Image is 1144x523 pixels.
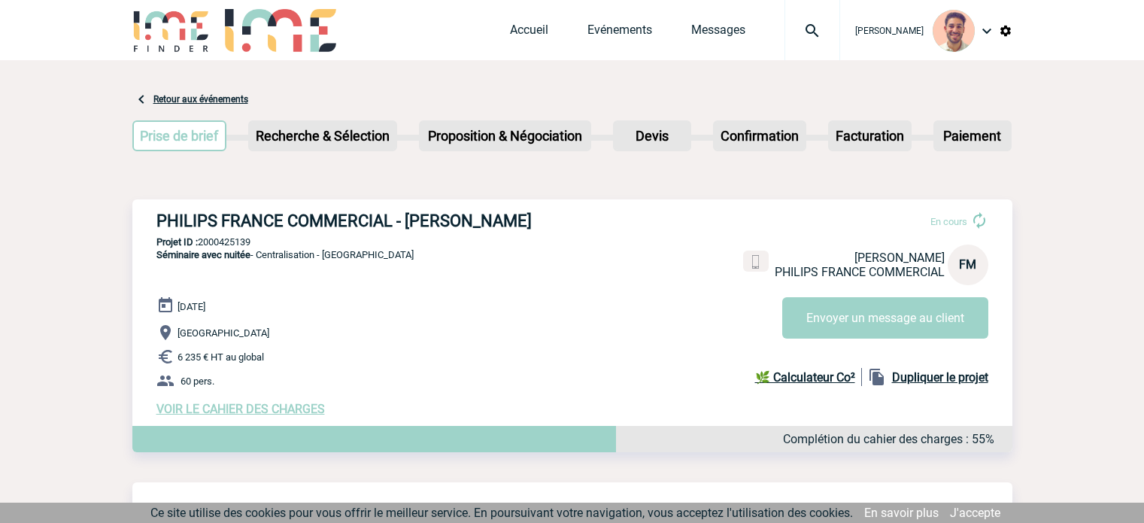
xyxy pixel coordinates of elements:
p: Facturation [830,122,910,150]
b: Dupliquer le projet [892,370,988,385]
a: 🌿 Calculateur Co² [755,368,862,386]
img: file_copy-black-24dp.png [868,368,886,386]
p: Prise de brief [134,122,226,150]
a: Retour aux événements [153,94,248,105]
span: En cours [930,216,967,227]
span: 6 235 € HT au global [178,351,264,363]
span: 60 pers. [181,376,214,387]
p: Paiement [935,122,1010,150]
img: portable.png [749,255,763,269]
span: PHILIPS FRANCE COMMERCIAL [775,265,945,279]
p: Devis [614,122,690,150]
p: 2000425139 [132,236,1012,248]
span: FM [959,257,976,272]
a: J'accepte [950,506,1000,520]
b: Projet ID : [156,236,198,248]
span: - Centralisation - [GEOGRAPHIC_DATA] [156,249,414,260]
a: Accueil [510,23,548,44]
img: IME-Finder [132,9,211,52]
h3: PHILIPS FRANCE COMMERCIAL - [PERSON_NAME] [156,211,608,230]
a: Evénements [587,23,652,44]
a: En savoir plus [864,506,939,520]
p: Proposition & Négociation [420,122,590,150]
span: [PERSON_NAME] [854,251,945,265]
span: [PERSON_NAME] [855,26,924,36]
span: [DATE] [178,301,205,312]
a: Messages [691,23,745,44]
p: Confirmation [715,122,805,150]
span: Séminaire avec nuitée [156,249,250,260]
p: Recherche & Sélection [250,122,396,150]
span: Ce site utilise des cookies pour vous offrir le meilleur service. En poursuivant votre navigation... [150,506,853,520]
img: 132114-0.jpg [933,10,975,52]
span: [GEOGRAPHIC_DATA] [178,327,269,339]
b: 🌿 Calculateur Co² [755,370,855,385]
button: Envoyer un message au client [782,297,988,339]
a: VOIR LE CAHIER DES CHARGES [156,402,325,416]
